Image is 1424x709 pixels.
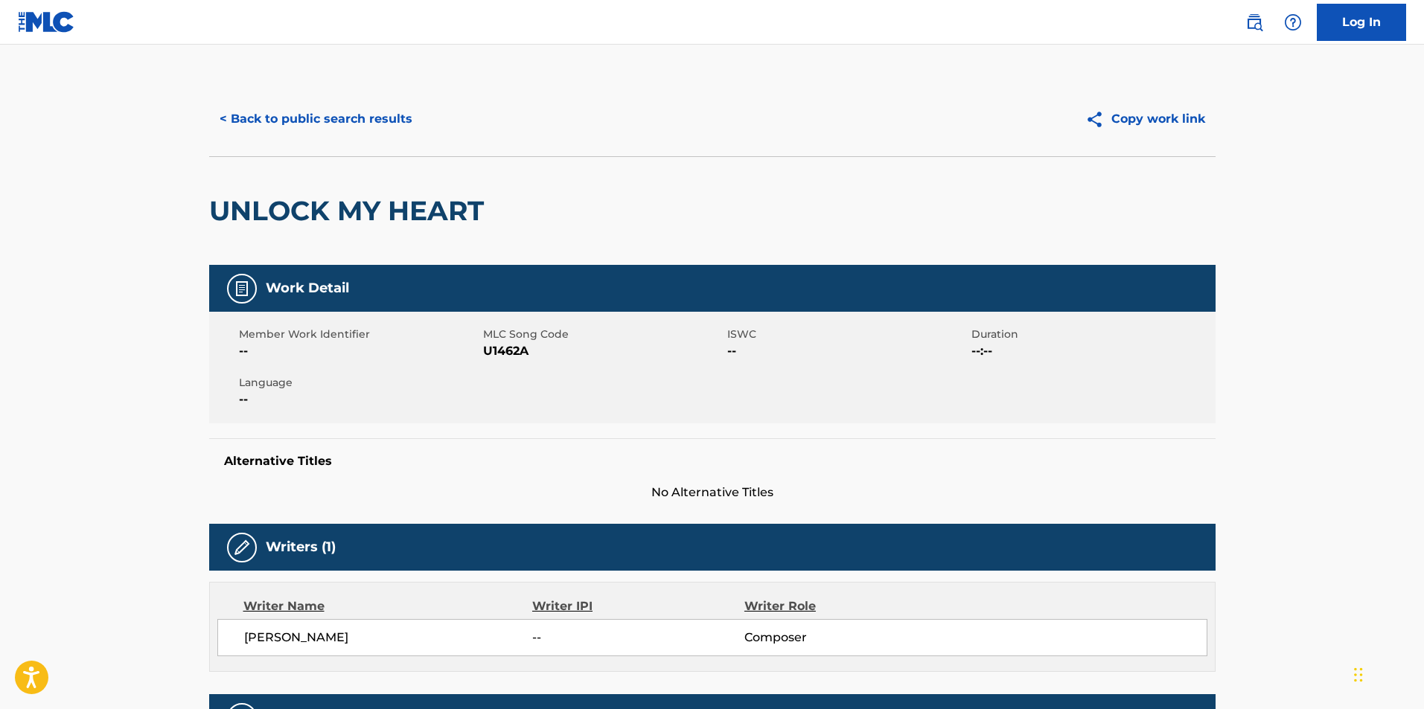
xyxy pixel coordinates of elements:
[727,342,968,360] span: --
[1317,4,1406,41] a: Log In
[266,539,336,556] h5: Writers (1)
[483,342,724,360] span: U1462A
[209,484,1216,501] span: No Alternative Titles
[971,327,1212,342] span: Duration
[239,391,479,408] span: --
[1075,100,1216,138] button: Copy work link
[266,280,349,297] h5: Work Detail
[243,597,533,615] div: Writer Name
[1245,13,1263,31] img: search
[1085,110,1111,129] img: Copy work link
[1354,652,1363,697] div: Drag
[532,597,744,615] div: Writer IPI
[727,327,968,342] span: ISWC
[239,342,479,360] span: --
[239,375,479,391] span: Language
[483,327,724,342] span: MLC Song Code
[1284,13,1302,31] img: help
[971,342,1212,360] span: --:--
[744,597,937,615] div: Writer Role
[1239,7,1269,37] a: Public Search
[18,11,75,33] img: MLC Logo
[1350,638,1424,709] iframe: Chat Widget
[209,194,491,228] h2: UNLOCK MY HEART
[209,100,423,138] button: < Back to public search results
[744,629,937,647] span: Composer
[233,280,251,298] img: Work Detail
[244,629,533,647] span: [PERSON_NAME]
[224,454,1201,469] h5: Alternative Titles
[239,327,479,342] span: Member Work Identifier
[532,629,744,647] span: --
[233,539,251,556] img: Writers
[1278,7,1308,37] div: Help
